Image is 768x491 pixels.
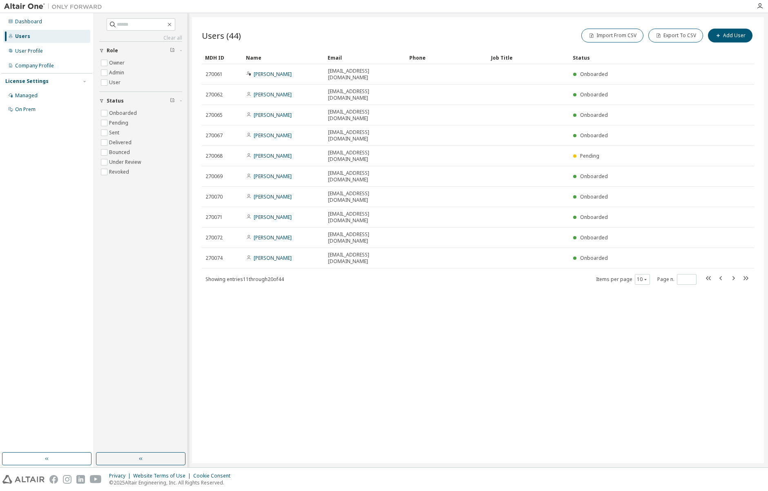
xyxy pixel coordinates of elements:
[99,42,182,60] button: Role
[328,211,402,224] span: [EMAIL_ADDRESS][DOMAIN_NAME]
[205,194,223,200] span: 270070
[99,92,182,110] button: Status
[109,118,130,128] label: Pending
[205,132,223,139] span: 270067
[76,475,85,484] img: linkedin.svg
[328,231,402,244] span: [EMAIL_ADDRESS][DOMAIN_NAME]
[328,129,402,142] span: [EMAIL_ADDRESS][DOMAIN_NAME]
[205,214,223,221] span: 270071
[4,2,106,11] img: Altair One
[205,92,223,98] span: 270062
[580,173,608,180] span: Onboarded
[170,98,175,104] span: Clear filter
[205,51,239,64] div: MDH ID
[133,473,193,479] div: Website Terms of Use
[328,170,402,183] span: [EMAIL_ADDRESS][DOMAIN_NAME]
[580,193,608,200] span: Onboarded
[648,29,703,42] button: Export To CSV
[328,88,402,101] span: [EMAIL_ADDRESS][DOMAIN_NAME]
[109,157,143,167] label: Under Review
[15,33,30,40] div: Users
[328,109,402,122] span: [EMAIL_ADDRESS][DOMAIN_NAME]
[409,51,484,64] div: Phone
[5,78,49,85] div: License Settings
[109,479,235,486] p: © 2025 Altair Engineering, Inc. All Rights Reserved.
[596,274,650,285] span: Items per page
[205,71,223,78] span: 270061
[491,51,566,64] div: Job Title
[63,475,71,484] img: instagram.svg
[637,276,648,283] button: 10
[581,29,643,42] button: Import From CSV
[205,234,223,241] span: 270072
[15,92,38,99] div: Managed
[109,58,126,68] label: Owner
[15,106,36,113] div: On Prem
[328,252,402,265] span: [EMAIL_ADDRESS][DOMAIN_NAME]
[573,51,712,64] div: Status
[254,173,292,180] a: [PERSON_NAME]
[254,254,292,261] a: [PERSON_NAME]
[580,214,608,221] span: Onboarded
[328,68,402,81] span: [EMAIL_ADDRESS][DOMAIN_NAME]
[90,475,102,484] img: youtube.svg
[657,274,697,285] span: Page n.
[254,112,292,118] a: [PERSON_NAME]
[580,234,608,241] span: Onboarded
[246,51,321,64] div: Name
[580,254,608,261] span: Onboarded
[580,152,599,159] span: Pending
[708,29,752,42] button: Add User
[580,91,608,98] span: Onboarded
[580,71,608,78] span: Onboarded
[107,98,124,104] span: Status
[109,108,138,118] label: Onboarded
[205,153,223,159] span: 270068
[205,255,223,261] span: 270074
[254,152,292,159] a: [PERSON_NAME]
[205,112,223,118] span: 270065
[254,71,292,78] a: [PERSON_NAME]
[193,473,235,479] div: Cookie Consent
[580,132,608,139] span: Onboarded
[109,167,131,177] label: Revoked
[15,62,54,69] div: Company Profile
[580,112,608,118] span: Onboarded
[109,138,133,147] label: Delivered
[109,147,132,157] label: Bounced
[107,47,118,54] span: Role
[254,193,292,200] a: [PERSON_NAME]
[254,91,292,98] a: [PERSON_NAME]
[15,48,43,54] div: User Profile
[205,173,223,180] span: 270069
[254,234,292,241] a: [PERSON_NAME]
[328,51,403,64] div: Email
[328,150,402,163] span: [EMAIL_ADDRESS][DOMAIN_NAME]
[205,276,284,283] span: Showing entries 11 through 20 of 44
[202,30,241,41] span: Users (44)
[109,68,126,78] label: Admin
[2,475,45,484] img: altair_logo.svg
[15,18,42,25] div: Dashboard
[254,214,292,221] a: [PERSON_NAME]
[170,47,175,54] span: Clear filter
[328,190,402,203] span: [EMAIL_ADDRESS][DOMAIN_NAME]
[49,475,58,484] img: facebook.svg
[254,132,292,139] a: [PERSON_NAME]
[109,78,122,87] label: User
[99,35,182,41] a: Clear all
[109,128,121,138] label: Sent
[109,473,133,479] div: Privacy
